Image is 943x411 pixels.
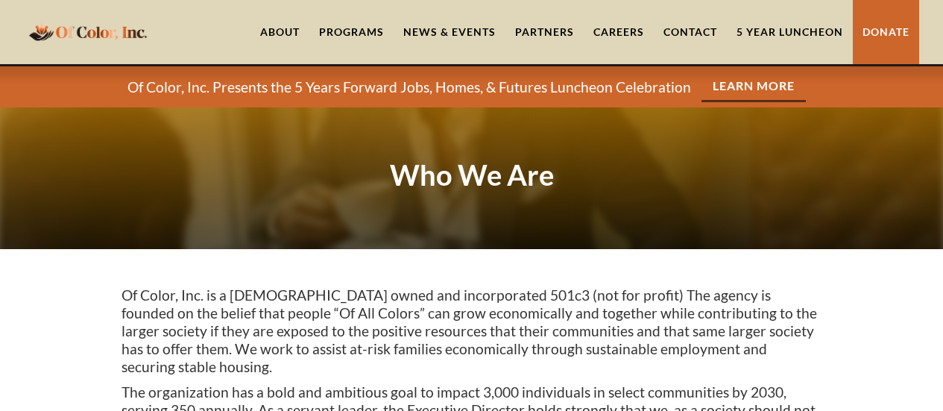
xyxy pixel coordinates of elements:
[701,72,806,102] a: Learn More
[390,157,554,192] strong: Who We Are
[127,78,691,96] p: Of Color, Inc. Presents the 5 Years Forward Jobs, Homes, & Futures Luncheon Celebration
[122,286,822,376] p: Of Color, Inc. is a [DEMOGRAPHIC_DATA] owned and incorporated 501c3 (not for profit) The agency i...
[25,14,151,49] a: home
[319,25,384,40] div: Programs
